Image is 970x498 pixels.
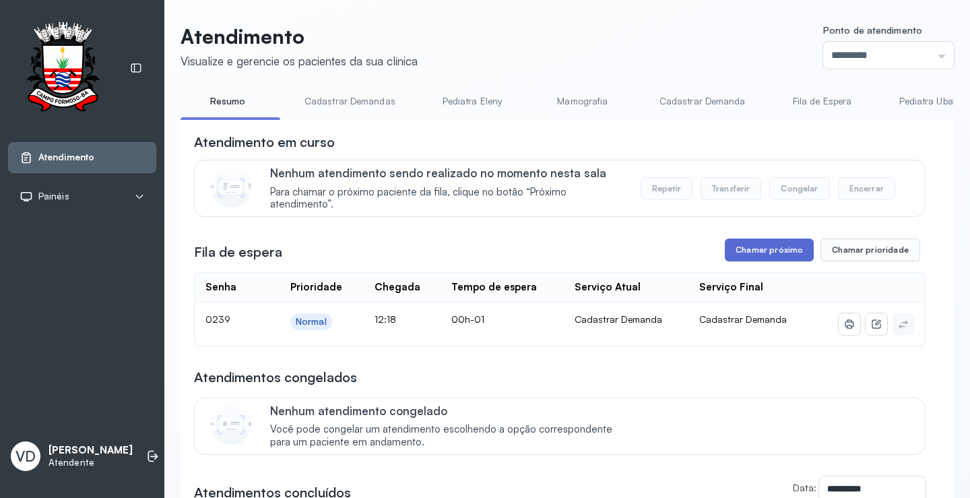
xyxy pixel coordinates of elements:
[575,281,641,294] div: Serviço Atual
[701,177,762,200] button: Transferir
[211,404,251,445] img: Imagem de CalloutCard
[793,482,816,493] label: Data:
[205,281,236,294] div: Senha
[205,313,230,325] span: 0239
[38,152,94,163] span: Atendimento
[14,22,111,115] img: Logotipo do estabelecimento
[575,313,678,325] div: Cadastrar Demanda
[769,177,829,200] button: Congelar
[48,457,133,468] p: Atendente
[451,281,537,294] div: Tempo de espera
[38,191,69,202] span: Painéis
[296,316,327,328] div: Normal
[425,90,519,113] a: Pediatra Eleny
[181,54,418,68] div: Visualize e gerencie os pacientes da sua clínica
[375,281,420,294] div: Chegada
[699,281,763,294] div: Serviço Final
[20,151,145,164] a: Atendimento
[181,24,418,49] p: Atendimento
[270,404,626,418] p: Nenhum atendimento congelado
[181,90,275,113] a: Resumo
[211,167,251,208] img: Imagem de CalloutCard
[775,90,870,113] a: Fila de Espera
[270,186,626,212] span: Para chamar o próximo paciente da fila, clique no botão “Próximo atendimento”.
[270,166,626,180] p: Nenhum atendimento sendo realizado no momento nesta sala
[820,239,920,261] button: Chamar prioridade
[641,177,692,200] button: Repetir
[194,368,357,387] h3: Atendimentos congelados
[290,281,342,294] div: Prioridade
[375,313,396,325] span: 12:18
[536,90,630,113] a: Mamografia
[194,133,335,152] h3: Atendimento em curso
[725,239,814,261] button: Chamar próximo
[194,243,282,261] h3: Fila de espera
[823,24,922,36] span: Ponto de atendimento
[838,177,895,200] button: Encerrar
[451,313,484,325] span: 00h-01
[291,90,409,113] a: Cadastrar Demandas
[646,90,759,113] a: Cadastrar Demanda
[48,444,133,457] p: [PERSON_NAME]
[699,313,787,325] span: Cadastrar Demanda
[270,423,626,449] span: Você pode congelar um atendimento escolhendo a opção correspondente para um paciente em andamento.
